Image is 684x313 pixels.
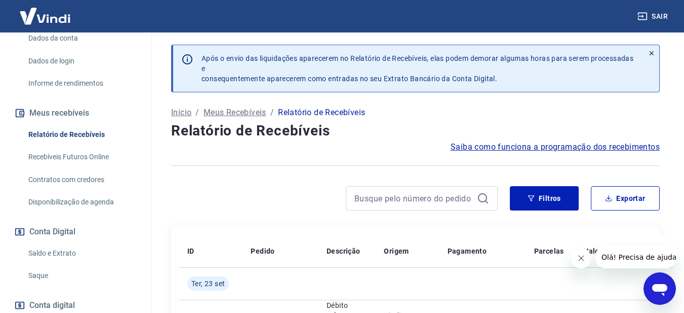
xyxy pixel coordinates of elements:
[195,107,199,119] p: /
[12,1,78,31] img: Vindi
[448,246,487,256] p: Pagamento
[251,246,274,256] p: Pedido
[595,246,676,268] iframe: Mensagem da empresa
[191,279,225,289] span: Ter, 23 set
[270,107,274,119] p: /
[24,51,139,72] a: Dados de login
[24,265,139,286] a: Saque
[24,169,139,190] a: Contratos com credores
[24,147,139,167] a: Recebíveis Futuros Online
[635,7,672,26] button: Sair
[12,102,139,124] button: Meus recebíveis
[29,298,75,312] span: Conta digital
[171,107,191,119] a: Início
[6,7,85,15] span: Olá! Precisa de ajuda?
[24,73,139,94] a: Informe de rendimentos
[24,124,139,145] a: Relatório de Recebíveis
[24,192,139,213] a: Disponibilização de agenda
[571,248,591,268] iframe: Fechar mensagem
[534,246,564,256] p: Parcelas
[24,28,139,49] a: Dados da conta
[24,243,139,264] a: Saldo e Extrato
[202,53,636,84] p: Após o envio das liquidações aparecerem no Relatório de Recebíveis, elas podem demorar algumas ho...
[354,191,473,206] input: Busque pelo número do pedido
[278,107,365,119] p: Relatório de Recebíveis
[510,186,579,211] button: Filtros
[327,246,360,256] p: Descrição
[187,246,194,256] p: ID
[451,141,660,153] a: Saiba como funciona a programação dos recebimentos
[171,121,660,141] h4: Relatório de Recebíveis
[384,246,409,256] p: Origem
[591,186,660,211] button: Exportar
[12,221,139,243] button: Conta Digital
[643,272,676,305] iframe: Botão para abrir a janela de mensagens
[204,107,266,119] a: Meus Recebíveis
